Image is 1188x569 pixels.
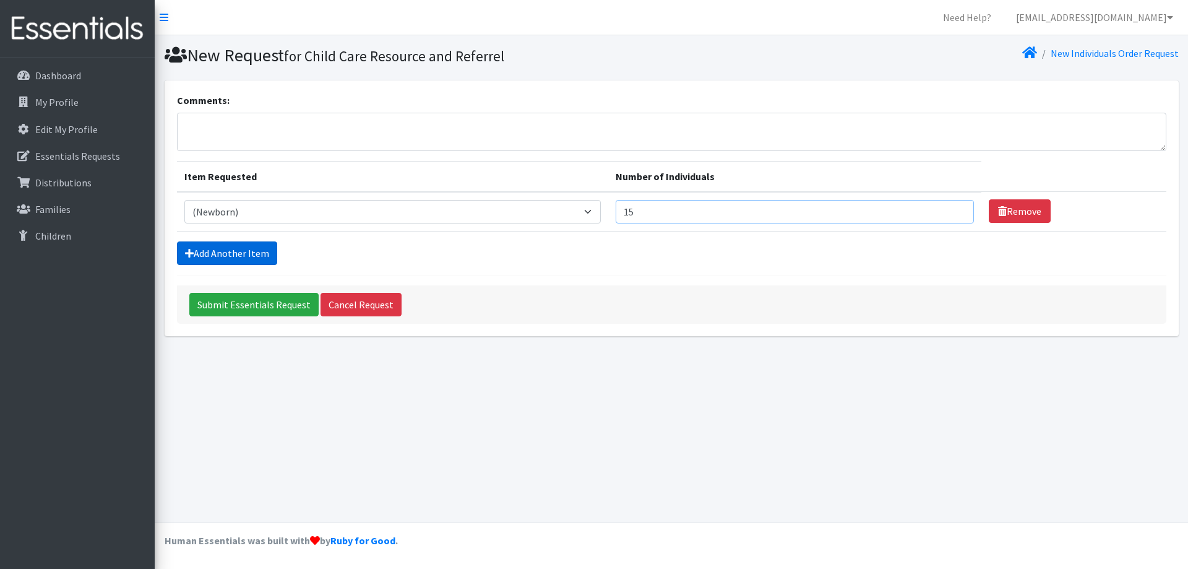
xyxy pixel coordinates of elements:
a: Edit My Profile [5,117,150,142]
label: Comments: [177,93,230,108]
p: Distributions [35,176,92,189]
a: Distributions [5,170,150,195]
a: Need Help? [933,5,1001,30]
small: for Child Care Resource and Referrel [284,47,504,65]
strong: Human Essentials was built with by . [165,534,398,547]
h1: New Request [165,45,667,66]
th: Number of Individuals [608,161,982,192]
p: Children [35,230,71,242]
a: [EMAIL_ADDRESS][DOMAIN_NAME] [1006,5,1183,30]
a: Remove [989,199,1051,223]
img: HumanEssentials [5,8,150,50]
p: Dashboard [35,69,81,82]
a: New Individuals Order Request [1051,47,1179,59]
p: My Profile [35,96,79,108]
a: Cancel Request [321,293,402,316]
p: Families [35,203,71,215]
p: Essentials Requests [35,150,120,162]
a: Families [5,197,150,222]
p: Edit My Profile [35,123,98,136]
th: Item Requested [177,161,608,192]
a: Children [5,224,150,248]
a: My Profile [5,90,150,115]
a: Ruby for Good [330,534,395,547]
a: Dashboard [5,63,150,88]
input: Submit Essentials Request [189,293,319,316]
a: Add Another Item [177,241,277,265]
a: Essentials Requests [5,144,150,168]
